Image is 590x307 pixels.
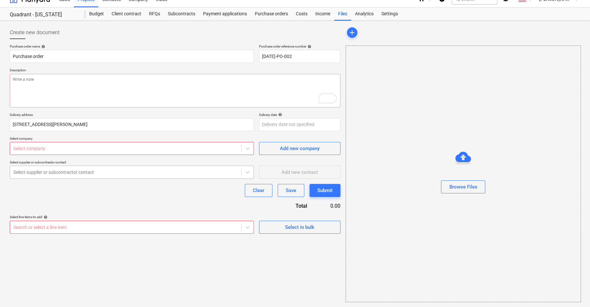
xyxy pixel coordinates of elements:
[259,118,340,131] input: Delivery date not specified
[251,7,292,21] a: Purchase orders
[334,7,351,21] a: Files
[10,74,340,107] textarea: To enrich screen reader interactions, please activate Accessibility in Grammarly extension settings
[259,221,340,234] button: Select in bulk
[309,184,340,197] button: Submit
[108,7,145,21] a: Client contract
[259,50,340,63] input: Order number
[245,184,272,197] button: Clear
[10,44,254,49] div: Purchase order name
[280,144,320,153] div: Add new company
[286,186,296,195] div: Save
[164,7,199,21] a: Subcontracts
[292,7,311,21] a: Costs
[10,215,254,219] div: Select line-items to add
[10,113,254,118] p: Delivery address
[377,7,402,21] a: Settings
[259,113,340,117] div: Delivery date
[318,202,340,210] div: 0.00
[306,45,311,49] span: help
[10,68,340,74] p: Description
[346,46,581,302] div: Browse Files
[351,7,377,21] a: Analytics
[277,113,282,117] span: help
[348,29,356,36] span: add
[40,45,45,49] span: help
[557,276,590,307] iframe: Chat Widget
[256,202,318,210] div: Total
[145,7,164,21] a: RFQs
[441,180,485,193] button: Browse Files
[10,29,60,36] span: Create new document
[85,7,108,21] a: Budget
[259,44,340,49] div: Purchase order reference number
[10,11,77,18] div: Quadrant - [US_STATE]
[10,50,254,63] input: Document name
[259,142,340,155] button: Add new company
[199,7,251,21] a: Payment applications
[278,184,304,197] button: Save
[42,215,48,219] span: help
[285,223,314,231] div: Select in bulk
[311,7,334,21] a: Income
[10,136,254,142] p: Select company
[253,186,264,195] div: Clear
[10,118,254,131] input: Delivery address
[10,160,254,166] p: Select supplier or subcontractor contact
[449,183,477,191] div: Browse Files
[317,186,333,195] div: Submit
